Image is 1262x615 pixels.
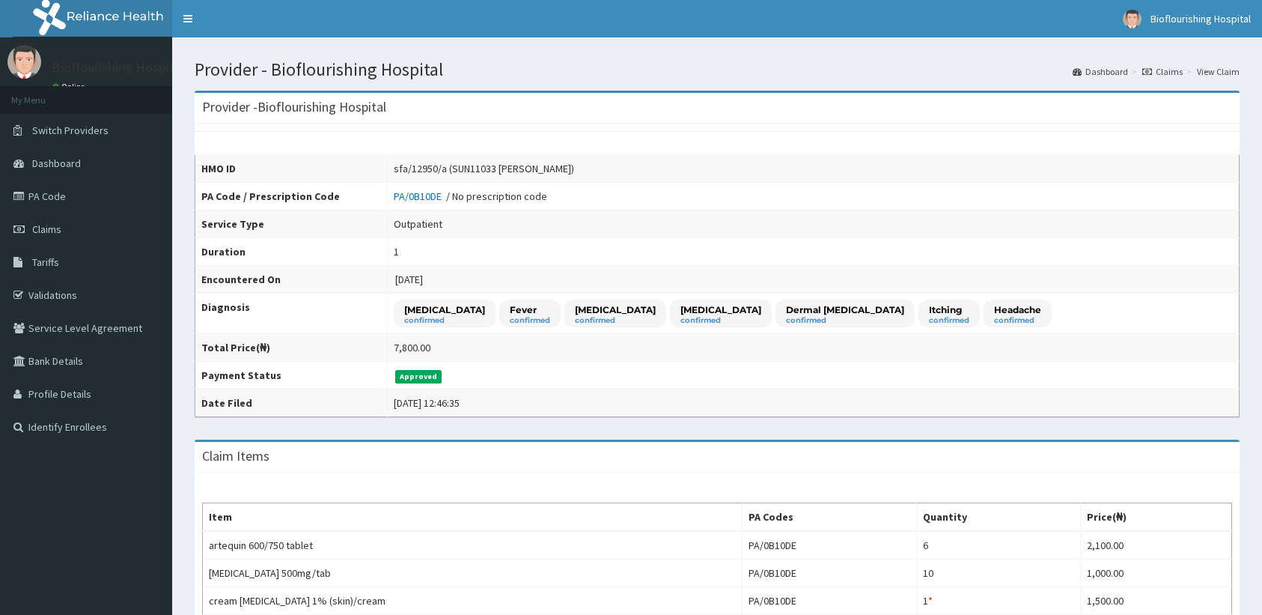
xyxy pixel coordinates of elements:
[575,317,656,324] small: confirmed
[203,587,743,615] td: cream [MEDICAL_DATA] 1% (skin)/cream
[195,362,388,390] th: Payment Status
[929,303,969,316] p: Itching
[680,317,761,324] small: confirmed
[1197,65,1240,78] a: View Claim
[52,61,186,74] p: Bioflourishing Hospital
[394,190,446,203] a: PA/0B10DE
[1081,531,1232,560] td: 2,100.00
[917,503,1081,532] th: Quantity
[917,560,1081,587] td: 10
[1073,65,1128,78] a: Dashboard
[929,317,969,324] small: confirmed
[1142,65,1183,78] a: Claims
[203,503,743,532] th: Item
[7,45,41,79] img: User Image
[1081,587,1232,615] td: 1,500.00
[394,216,442,231] div: Outpatient
[202,449,269,463] h3: Claim Items
[742,560,916,587] td: PA/0B10DE
[680,303,761,316] p: [MEDICAL_DATA]
[32,222,61,236] span: Claims
[202,100,386,114] h3: Provider - Bioflourishing Hospital
[994,303,1041,316] p: Headache
[395,273,423,286] span: [DATE]
[394,161,574,176] div: sfa/12950/a (SUN11033 [PERSON_NAME])
[742,503,916,532] th: PA Codes
[195,60,1240,79] h1: Provider - Bioflourishing Hospital
[786,303,904,316] p: Dermal [MEDICAL_DATA]
[203,531,743,560] td: artequin 600/750 tablet
[1150,12,1251,25] span: Bioflourishing Hospital
[742,587,916,615] td: PA/0B10DE
[203,560,743,587] td: [MEDICAL_DATA] 500mg/tab
[575,303,656,316] p: [MEDICAL_DATA]
[195,238,388,266] th: Duration
[195,155,388,183] th: HMO ID
[994,317,1041,324] small: confirmed
[32,124,109,137] span: Switch Providers
[394,340,430,355] div: 7,800.00
[195,266,388,294] th: Encountered On
[917,531,1081,560] td: 6
[52,82,88,92] a: Online
[195,183,388,210] th: PA Code / Prescription Code
[510,317,550,324] small: confirmed
[394,396,460,410] div: [DATE] 12:46:35
[394,189,547,204] div: / No prescription code
[195,294,388,334] th: Diagnosis
[786,317,904,324] small: confirmed
[1081,503,1232,532] th: Price(₦)
[394,244,399,259] div: 1
[404,317,485,324] small: confirmed
[395,370,442,384] span: Approved
[917,587,1081,615] td: 1
[1081,560,1232,587] td: 1,000.00
[404,303,485,316] p: [MEDICAL_DATA]
[742,531,916,560] td: PA/0B10DE
[195,390,388,417] th: Date Filed
[32,157,81,170] span: Dashboard
[1123,10,1141,28] img: User Image
[32,255,59,269] span: Tariffs
[195,210,388,238] th: Service Type
[510,303,550,316] p: Fever
[195,334,388,362] th: Total Price(₦)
